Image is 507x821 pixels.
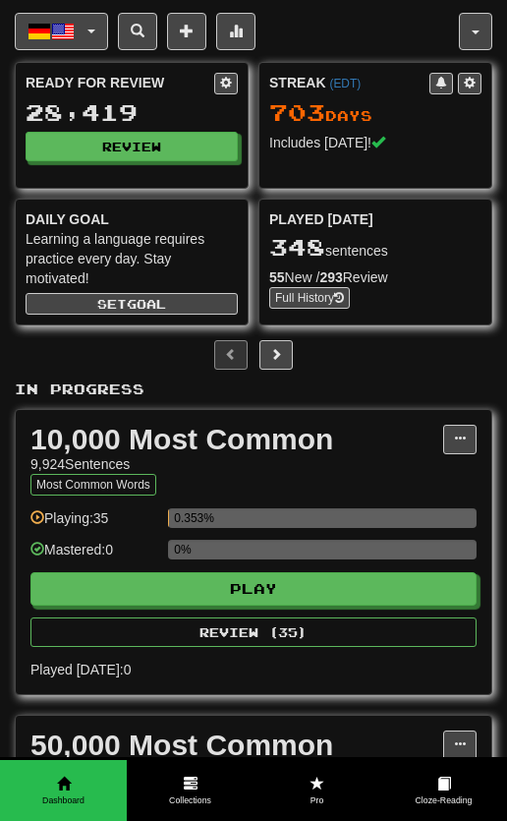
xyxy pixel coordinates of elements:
span: 703 [269,98,325,126]
a: Full History [269,287,350,309]
button: Search sentences [118,13,157,50]
button: Review [26,132,238,161]
span: Collections [127,794,253,807]
strong: 55 [269,269,285,285]
div: Streak [269,73,429,92]
a: (EDT) [329,77,361,90]
span: Pro [253,794,380,807]
div: New / Review [269,267,481,287]
button: Review (35) [30,617,477,647]
span: Cloze-Reading [380,794,507,807]
button: Play [30,572,477,606]
div: sentences [269,235,481,261]
div: 10,000 Most Common [30,425,443,454]
div: Playing: 35 [30,508,158,541]
div: Daily Goal [26,209,238,229]
button: Most Common Words [30,474,156,496]
span: 348 [269,233,325,261]
strong: 293 [319,269,342,285]
button: Add sentence to collection [167,13,206,50]
button: More stats [216,13,255,50]
div: 50,000 Most Common [30,731,443,760]
span: Played [DATE]: 0 [30,660,477,679]
span: Played [DATE] [269,209,373,229]
div: Mastered: 0 [30,540,158,572]
div: Learning a language requires practice every day. Stay motivated! [26,229,238,288]
div: Ready for Review [26,73,214,92]
div: 28,419 [26,100,238,125]
button: Setgoal [26,293,238,315]
div: Includes [DATE]! [269,133,481,152]
div: Day s [269,100,481,126]
div: 9,924 Sentences [30,454,443,474]
p: In Progress [15,380,492,399]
